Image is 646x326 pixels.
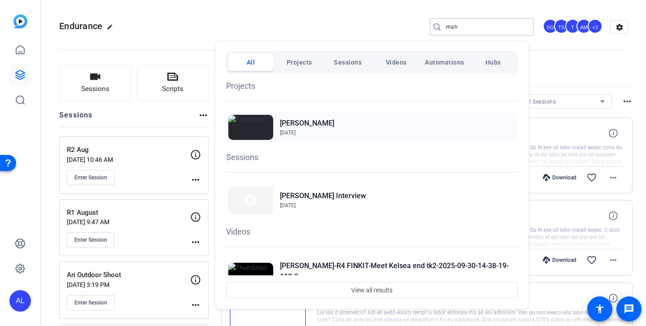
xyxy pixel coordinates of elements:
[287,54,312,70] span: Projects
[280,118,334,129] h2: [PERSON_NAME]
[386,54,407,70] span: Videos
[228,186,273,214] img: Thumbnail
[226,80,518,92] h1: Projects
[228,263,273,288] img: Thumbnail
[228,115,273,140] img: Thumbnail
[334,54,362,70] span: Sessions
[280,261,515,282] h2: [PERSON_NAME]-R4 FINKIT-Meet Kelsea end tk2-2025-09-30-14-38-19-118-0
[226,282,518,298] button: View all results
[485,54,501,70] span: Hubs
[247,54,255,70] span: All
[280,191,366,201] h2: [PERSON_NAME] Interview
[226,226,518,238] h1: Videos
[351,282,393,299] span: View all results
[425,54,464,70] span: Automations
[226,151,518,163] h1: Sessions
[280,130,296,136] span: [DATE]
[280,202,296,209] span: [DATE]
